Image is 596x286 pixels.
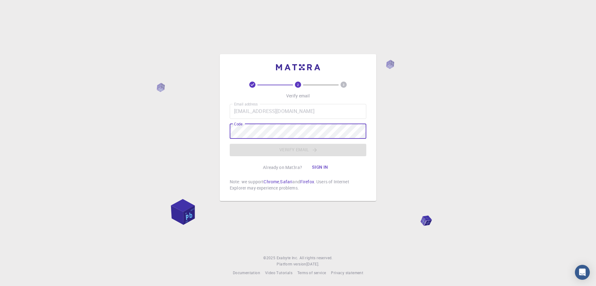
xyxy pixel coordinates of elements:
[277,261,306,267] span: Platform version
[234,101,258,107] label: Email address
[286,93,310,99] p: Verify email
[307,161,333,174] button: Sign in
[280,179,292,185] a: Safari
[300,179,314,185] a: Firefox
[265,270,292,276] a: Video Tutorials
[300,255,333,261] span: All rights reserved.
[343,82,345,87] text: 3
[297,270,326,275] span: Terms of service
[331,270,363,276] a: Privacy statement
[233,270,260,275] span: Documentation
[297,82,299,87] text: 2
[234,121,242,127] label: Code
[277,255,298,261] a: Exabyte Inc.
[306,261,319,266] span: [DATE] .
[230,179,366,191] p: Note: we support , and . Users of Internet Explorer may experience problems.
[331,270,363,275] span: Privacy statement
[233,270,260,276] a: Documentation
[277,255,298,260] span: Exabyte Inc.
[263,164,302,171] p: Already on Mat3ra?
[264,179,279,185] a: Chrome
[297,270,326,276] a: Terms of service
[263,255,276,261] span: © 2025
[265,270,292,275] span: Video Tutorials
[575,265,590,280] div: Open Intercom Messenger
[306,261,319,267] a: [DATE].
